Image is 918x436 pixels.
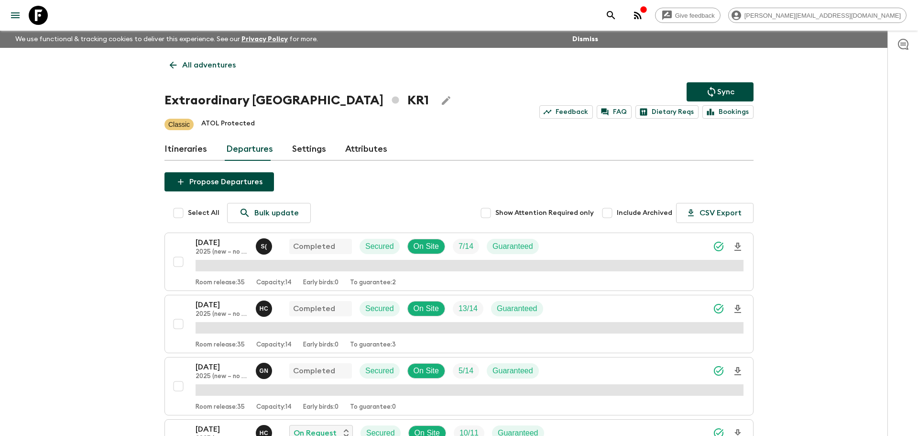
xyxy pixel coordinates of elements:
[453,239,479,254] div: Trip Fill
[492,241,533,252] p: Guaranteed
[293,241,335,252] p: Completed
[617,208,672,218] span: Include Archived
[360,239,400,254] div: Secured
[739,12,906,19] span: [PERSON_NAME][EMAIL_ADDRESS][DOMAIN_NAME]
[360,363,400,379] div: Secured
[407,363,445,379] div: On Site
[196,403,245,411] p: Room release: 35
[164,295,754,353] button: [DATE]2025 (new – no [DEMOGRAPHIC_DATA] stay)Heeyoung ChoCompletedSecuredOn SiteTrip FillGuarante...
[293,365,335,377] p: Completed
[601,6,621,25] button: search adventures
[196,279,245,287] p: Room release: 35
[256,241,274,249] span: Sam (Sangwoo) Kim
[570,33,601,46] button: Dismiss
[459,241,473,252] p: 7 / 14
[196,311,248,318] p: 2025 (new – no [DEMOGRAPHIC_DATA] stay)
[655,8,721,23] a: Give feedback
[453,363,479,379] div: Trip Fill
[414,241,439,252] p: On Site
[414,303,439,314] p: On Site
[732,303,743,315] svg: Download Onboarding
[293,303,335,314] p: Completed
[459,303,478,314] p: 13 / 14
[164,357,754,415] button: [DATE]2025 (new – no [DEMOGRAPHIC_DATA] stay)Genie NamCompletedSecuredOn SiteTrip FillGuaranteedR...
[226,138,273,161] a: Departures
[539,105,593,119] a: Feedback
[437,91,456,110] button: Edit Adventure Title
[254,207,299,219] p: Bulk update
[365,303,394,314] p: Secured
[407,301,445,316] div: On Site
[196,248,248,256] p: 2025 (new – no [DEMOGRAPHIC_DATA] stay)
[241,36,288,43] a: Privacy Policy
[303,403,339,411] p: Early birds: 0
[345,138,387,161] a: Attributes
[453,301,483,316] div: Trip Fill
[164,91,429,110] h1: Extraordinary [GEOGRAPHIC_DATA] KR1
[713,303,724,314] svg: Synced Successfully
[670,12,720,19] span: Give feedback
[256,303,274,311] span: Heeyoung Cho
[635,105,699,119] a: Dietary Reqs
[365,241,394,252] p: Secured
[256,279,292,287] p: Capacity: 14
[196,237,248,248] p: [DATE]
[182,59,236,71] p: All adventures
[732,241,743,253] svg: Download Onboarding
[687,82,754,101] button: Sync adventure departures to the booking engine
[196,373,248,380] p: 2025 (new – no [DEMOGRAPHIC_DATA] stay)
[196,361,248,373] p: [DATE]
[459,365,473,377] p: 5 / 14
[713,365,724,377] svg: Synced Successfully
[728,8,907,23] div: [PERSON_NAME][EMAIL_ADDRESS][DOMAIN_NAME]
[196,424,248,435] p: [DATE]
[256,403,292,411] p: Capacity: 14
[676,203,754,223] button: CSV Export
[227,203,311,223] a: Bulk update
[256,341,292,349] p: Capacity: 14
[303,279,339,287] p: Early birds: 0
[303,341,339,349] p: Early birds: 0
[256,366,274,373] span: Genie Nam
[495,208,594,218] span: Show Attention Required only
[492,365,533,377] p: Guaranteed
[732,366,743,377] svg: Download Onboarding
[407,239,445,254] div: On Site
[350,341,396,349] p: To guarantee: 3
[497,303,537,314] p: Guaranteed
[256,428,274,436] span: Heeyoung Cho
[11,31,322,48] p: We use functional & tracking cookies to deliver this experience. See our for more.
[201,119,255,130] p: ATOL Protected
[360,301,400,316] div: Secured
[164,233,754,291] button: [DATE]2025 (new – no [DEMOGRAPHIC_DATA] stay)Sam (Sangwoo) KimCompletedSecuredOn SiteTrip FillGua...
[196,299,248,311] p: [DATE]
[164,172,274,191] button: Propose Departures
[350,403,396,411] p: To guarantee: 0
[164,56,241,75] a: All adventures
[414,365,439,377] p: On Site
[168,120,190,129] p: Classic
[292,138,326,161] a: Settings
[188,208,219,218] span: Select All
[164,138,207,161] a: Itineraries
[350,279,396,287] p: To guarantee: 2
[196,341,245,349] p: Room release: 35
[702,105,754,119] a: Bookings
[597,105,632,119] a: FAQ
[6,6,25,25] button: menu
[713,241,724,252] svg: Synced Successfully
[717,86,734,98] p: Sync
[365,365,394,377] p: Secured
